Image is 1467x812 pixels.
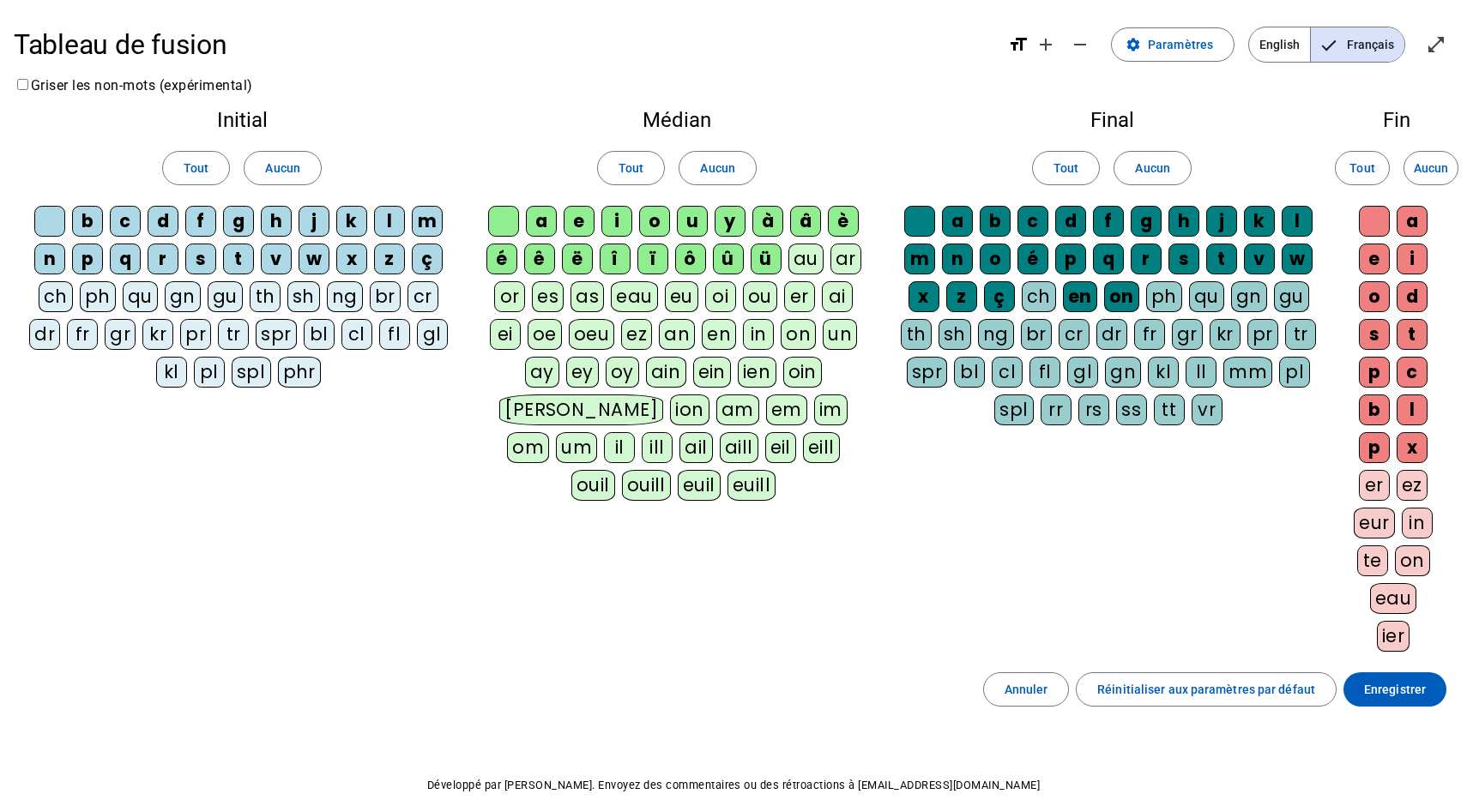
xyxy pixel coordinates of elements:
span: Tout [619,158,643,178]
span: Français [1311,27,1404,62]
div: kl [156,357,187,388]
button: Réinitialiser aux paramètres par défaut [1076,672,1337,707]
div: eill [803,432,840,463]
div: ez [1397,470,1428,501]
div: b [980,206,1011,237]
div: ü [751,244,782,274]
div: in [743,319,774,350]
button: Tout [1335,151,1390,185]
div: gu [208,281,243,312]
div: gl [1067,357,1098,388]
div: j [299,206,329,237]
div: ain [646,357,686,388]
div: on [1395,545,1430,576]
div: oin [783,357,823,388]
span: Tout [1053,158,1078,178]
div: g [223,206,254,237]
span: Tout [1349,158,1374,178]
span: Annuler [1005,679,1048,700]
div: o [1359,281,1390,312]
div: v [1244,244,1275,274]
div: d [1397,281,1428,312]
div: cr [1059,319,1090,350]
div: spl [994,394,1034,425]
div: an [659,319,695,350]
div: è [828,206,859,237]
div: gr [1172,319,1203,350]
div: a [1397,206,1428,237]
div: w [1282,244,1313,274]
button: Aucun [679,151,756,185]
div: q [1093,244,1124,274]
div: gn [1231,281,1267,312]
span: Réinitialiser aux paramètres par défaut [1097,679,1315,700]
div: oe [528,319,562,350]
div: o [639,206,670,237]
div: fr [67,319,98,350]
div: r [148,244,178,274]
mat-icon: settings [1126,37,1141,52]
div: r [1131,244,1162,274]
div: t [1397,319,1428,350]
div: ien [738,357,776,388]
div: m [904,244,935,274]
div: ay [525,357,559,388]
div: a [526,206,557,237]
div: l [374,206,405,237]
div: as [570,281,604,312]
div: ph [80,281,116,312]
div: um [556,432,597,463]
div: th [901,319,932,350]
div: ouil [571,470,615,501]
div: q [110,244,141,274]
button: Diminuer la taille de la police [1063,27,1097,62]
div: y [715,206,746,237]
h2: Final [897,110,1326,130]
div: on [781,319,816,350]
div: ng [327,281,363,312]
div: eau [611,281,658,312]
div: m [412,206,443,237]
div: ail [679,432,713,463]
button: Aucun [1114,151,1191,185]
div: qu [123,281,158,312]
div: em [766,394,807,425]
div: ç [412,244,443,274]
div: cr [407,281,438,312]
div: p [1359,357,1390,388]
div: oeu [569,319,615,350]
div: am [716,394,759,425]
mat-icon: open_in_full [1426,34,1446,55]
button: Paramètres [1111,27,1235,62]
div: f [185,206,216,237]
div: er [784,281,815,312]
div: z [946,281,977,312]
div: g [1131,206,1162,237]
h2: Initial [27,110,456,130]
div: ss [1116,394,1147,425]
div: h [261,206,292,237]
div: or [494,281,525,312]
div: ll [1186,357,1216,388]
input: Griser les non-mots (expérimental) [17,79,28,90]
span: Aucun [1414,158,1448,178]
div: ez [621,319,652,350]
div: au [788,244,824,274]
div: euil [678,470,721,501]
div: é [486,244,517,274]
div: eur [1354,508,1395,538]
div: tr [1285,319,1316,350]
div: dr [1096,319,1127,350]
button: Tout [1032,151,1100,185]
div: i [601,206,632,237]
div: ill [642,432,673,463]
div: gn [165,281,201,312]
mat-button-toggle-group: Language selection [1248,27,1405,63]
div: bl [954,357,985,388]
span: Aucun [1135,158,1169,178]
span: Paramètres [1148,34,1213,55]
div: br [1021,319,1052,350]
div: tt [1154,394,1185,425]
div: mm [1223,357,1272,388]
div: eu [665,281,698,312]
